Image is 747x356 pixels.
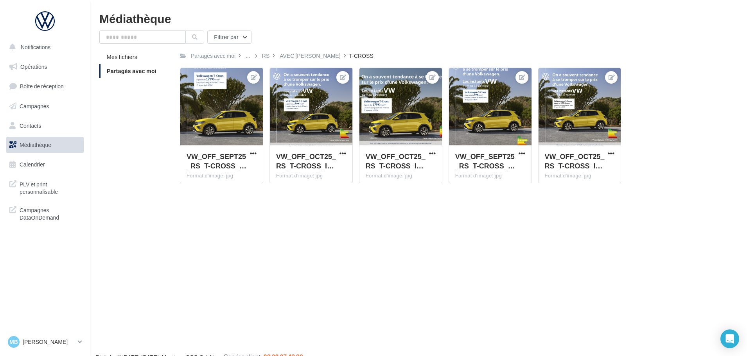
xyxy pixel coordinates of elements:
[20,122,41,129] span: Contacts
[455,172,525,179] div: Format d'image: jpg
[23,338,75,346] p: [PERSON_NAME]
[187,172,257,179] div: Format d'image: jpg
[20,103,49,109] span: Campagnes
[276,152,336,170] span: VW_OFF_OCT25_RS_T-CROSS_InstantVW_CARRE
[20,83,64,89] span: Boîte de réception
[207,30,251,44] button: Filtrer par
[20,161,45,168] span: Calendrier
[107,54,137,60] span: Mes fichiers
[5,39,82,55] button: Notifications
[99,13,738,24] div: Médiathèque
[366,152,426,170] span: VW_OFF_OCT25_RS_T-CROSS_InstantVW_GMB_1740X1300
[5,202,85,225] a: Campagnes DataOnDemand
[6,335,84,349] a: MB [PERSON_NAME]
[20,63,47,70] span: Opérations
[9,338,18,346] span: MB
[244,50,252,61] div: ...
[5,118,85,134] a: Contacts
[366,172,436,179] div: Format d'image: jpg
[107,68,156,74] span: Partagés avec moi
[5,176,85,199] a: PLV et print personnalisable
[5,78,85,95] a: Boîte de réception
[280,52,340,60] div: AVEC [PERSON_NAME]
[720,329,739,348] div: Open Intercom Messenger
[5,98,85,114] a: Campagnes
[21,44,50,50] span: Notifications
[191,52,235,60] div: Partagés avec moi
[187,152,246,170] span: VW_OFF_SEPT25_RS_T-CROSS_InstantVW_1920X1080
[20,141,51,148] span: Médiathèque
[545,152,605,170] span: VW_OFF_OCT25_RS_T-CROSS_InstantVW_GMB_720X720
[5,59,85,75] a: Opérations
[455,152,515,170] span: VW_OFF_SEPT25_RS_T-CROSS_InstantVW1080X1350
[262,52,269,60] div: RS
[20,205,81,222] span: Campagnes DataOnDemand
[5,137,85,153] a: Médiathèque
[545,172,615,179] div: Format d'image: jpg
[20,179,81,196] span: PLV et print personnalisable
[276,172,346,179] div: Format d'image: jpg
[349,52,373,60] div: T-CROSS
[5,156,85,173] a: Calendrier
